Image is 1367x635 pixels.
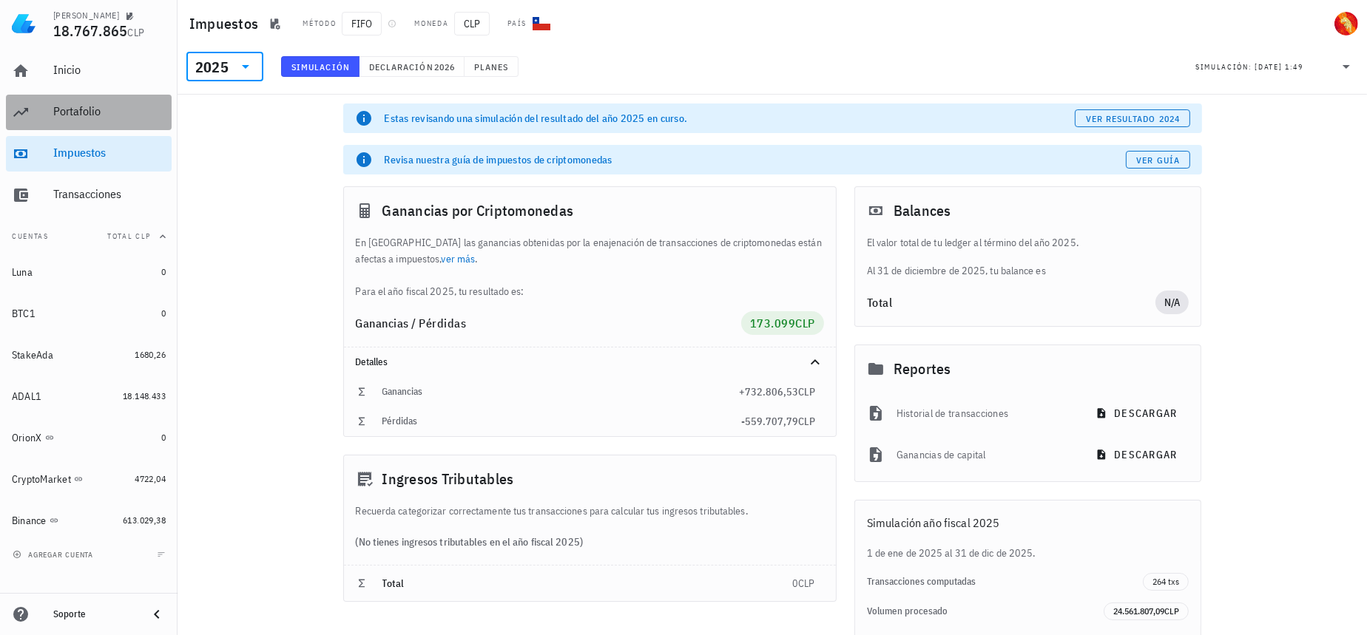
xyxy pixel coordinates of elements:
img: LedgiFi [12,12,36,35]
a: Inicio [6,53,172,89]
p: El valor total de tu ledger al término del año 2025. [867,234,1189,251]
div: Método [303,18,336,30]
div: Transacciones [53,187,166,201]
div: Pérdidas [382,415,741,427]
span: Total [382,577,405,590]
button: Declaración 2026 [360,56,465,77]
button: descargar [1087,400,1189,427]
span: 0 [161,308,166,319]
h1: Impuestos [189,12,264,35]
button: Planes [465,56,519,77]
span: 0 [161,266,166,277]
span: CLP [128,26,145,39]
span: 0 [161,432,166,443]
span: -559.707,79 [741,415,798,428]
span: 18.767.865 [53,21,128,41]
div: ADAL1 [12,390,41,403]
div: Detalles [356,356,789,368]
button: ver resultado 2024 [1075,109,1189,127]
button: descargar [1087,441,1189,468]
span: FIFO [342,12,382,35]
span: 1680,26 [135,349,166,360]
div: CL-icon [533,15,550,33]
div: Recuerda categorizar correctamente tus transacciones para calcular tus ingresos tributables. [344,503,836,519]
span: CLP [1164,605,1179,617]
span: 18.148.433 [123,390,166,401]
div: [DATE] 1:49 [1255,60,1303,75]
div: BTC1 [12,308,36,320]
div: 2025 [195,60,229,75]
a: CryptoMarket 4722,04 [6,461,172,497]
button: CuentasTotal CLP [6,219,172,254]
a: Portafolio [6,95,172,130]
span: CLP [798,415,815,428]
span: descargar [1098,407,1177,420]
a: Luna 0 [6,254,172,290]
button: agregar cuenta [9,547,100,562]
span: 264 txs [1152,574,1179,590]
div: Binance [12,515,47,527]
span: CLP [798,577,815,590]
div: Estas revisando una simulación del resultado del año 2025 en curso. [385,111,1076,126]
a: Transacciones [6,177,172,213]
span: N/A [1164,291,1181,314]
span: Declaración [368,61,433,72]
span: Ganancias / Pérdidas [356,316,467,330]
div: Simulación año fiscal 2025 [855,500,1201,545]
div: Volumen procesado [867,605,1104,617]
span: Ver guía [1135,154,1180,166]
a: StakeAda 1680,26 [6,337,172,373]
div: Revisa nuestra guía de impuestos de criptomonedas [385,152,1126,167]
div: avatar [1334,12,1358,35]
div: Luna [12,266,33,279]
div: 2025 [186,52,263,81]
div: Simulación:[DATE] 1:49 [1187,52,1364,81]
span: descargar [1098,448,1177,461]
div: Ingresos Tributables [344,455,836,503]
div: País [507,18,527,30]
span: Planes [473,61,509,72]
div: Reportes [855,345,1201,393]
a: OrionX 0 [6,420,172,455]
span: 4722,04 [135,473,166,484]
div: Impuestos [53,146,166,160]
a: Impuestos [6,136,172,172]
div: Balances [855,187,1201,234]
span: agregar cuenta [16,550,93,560]
span: 613.029,38 [123,515,166,526]
a: BTC1 0 [6,296,172,331]
div: OrionX [12,432,42,444]
div: Ganancias [382,386,739,398]
div: Ganancias por Criptomonedas [344,187,836,234]
a: ver más [442,252,476,265]
div: [PERSON_NAME] [53,10,119,21]
span: CLP [798,385,815,398]
div: Detalles [344,347,836,377]
div: StakeAda [12,349,53,361]
div: Simulación: [1195,57,1255,76]
span: CLP [454,12,490,35]
div: Inicio [53,63,166,77]
div: (No tienes ingresos tributables en el año fiscal 2025) [344,519,836,565]
div: CryptoMarket [12,473,71,486]
button: Simulación [281,56,360,77]
a: Ver guía [1126,151,1190,169]
div: En [GEOGRAPHIC_DATA] las ganancias obtenidas por la enajenación de transacciones de criptomonedas... [344,234,836,299]
div: Portafolio [53,104,166,118]
div: Historial de transacciones [897,397,1075,429]
a: Binance 613.029,38 [6,503,172,538]
div: Ganancias de capital [897,438,1075,471]
span: +732.806,53 [739,385,798,398]
span: ver resultado 2024 [1085,113,1180,124]
div: Total [867,296,1155,308]
span: 173.099 [750,316,796,330]
div: Transacciones computadas [867,576,1144,588]
span: 0 [792,577,798,590]
div: Moneda [414,18,448,30]
div: Al 31 de diciembre de 2025, tu balance es [855,234,1201,279]
span: 24.561.807,09 [1113,605,1164,617]
span: 2026 [433,61,455,72]
div: Soporte [53,608,136,620]
a: ADAL1 18.148.433 [6,378,172,414]
div: 1 de ene de 2025 al 31 de dic de 2025. [855,545,1201,561]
